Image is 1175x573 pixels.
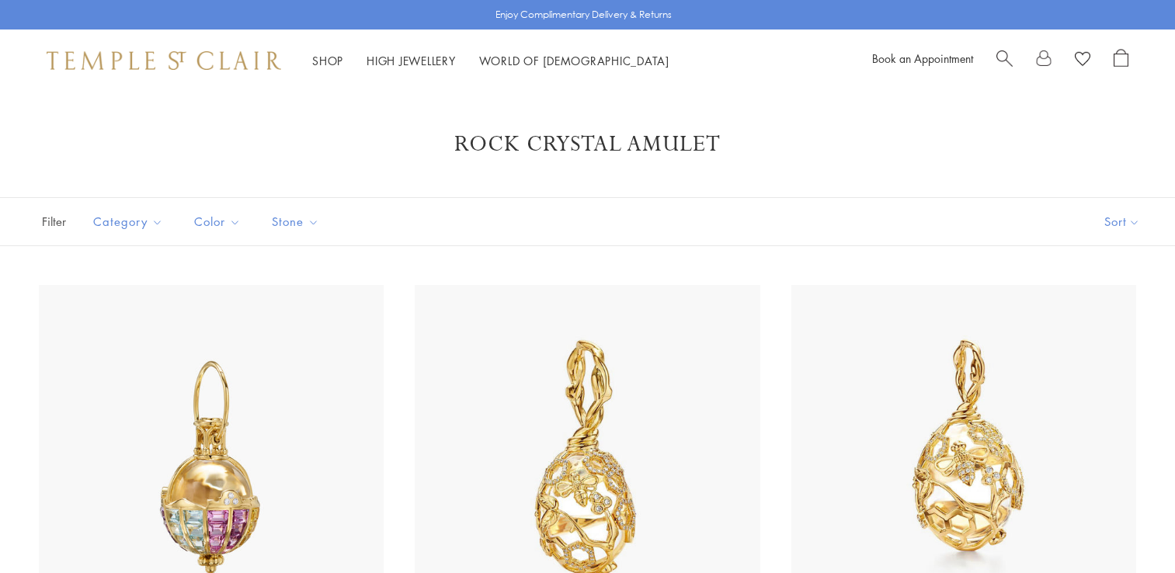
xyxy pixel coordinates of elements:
a: Search [996,49,1013,72]
a: ShopShop [312,53,343,68]
a: World of [DEMOGRAPHIC_DATA]World of [DEMOGRAPHIC_DATA] [479,53,669,68]
p: Enjoy Complimentary Delivery & Returns [495,7,672,23]
img: Temple St. Clair [47,51,281,70]
span: Stone [264,212,331,231]
nav: Main navigation [312,51,669,71]
h1: Rock Crystal Amulet [62,130,1113,158]
a: Book an Appointment [872,50,973,66]
a: Open Shopping Bag [1114,49,1128,72]
a: High JewelleryHigh Jewellery [367,53,456,68]
span: Category [85,212,175,231]
a: View Wishlist [1075,49,1090,72]
span: Color [186,212,252,231]
button: Category [82,204,175,239]
button: Show sort by [1069,198,1175,245]
iframe: Gorgias live chat messenger [1097,500,1159,557]
button: Stone [260,204,331,239]
button: Color [183,204,252,239]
